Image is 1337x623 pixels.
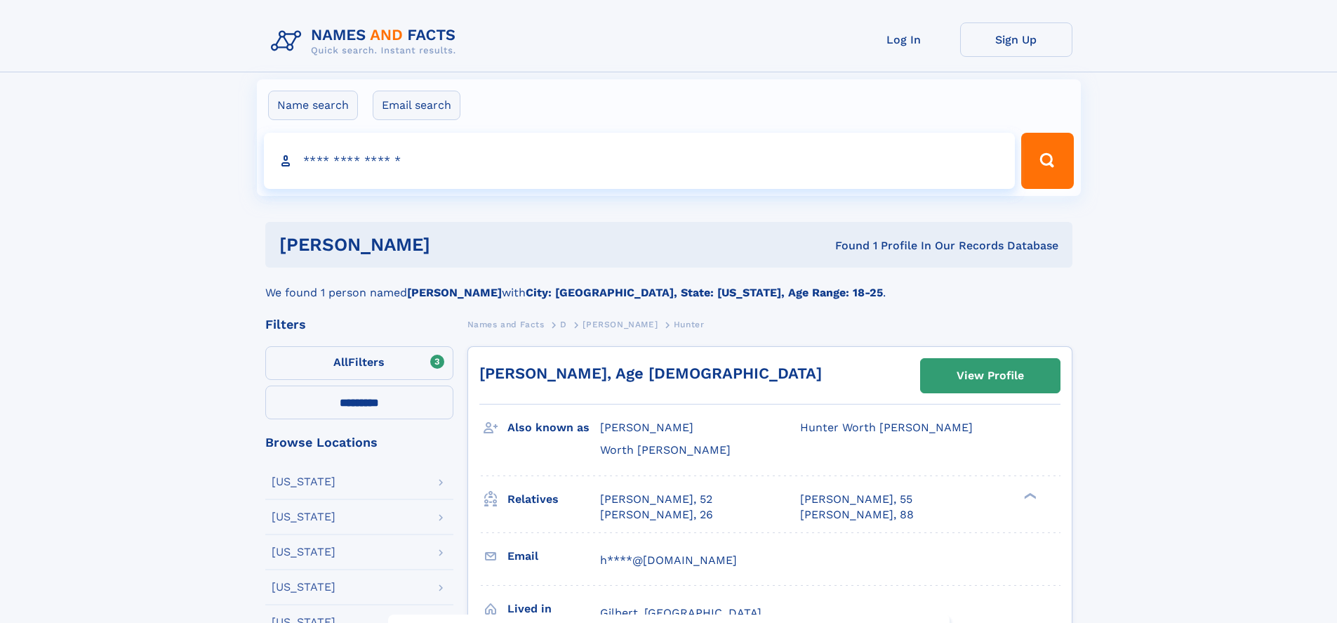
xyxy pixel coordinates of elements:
span: Hunter [674,320,705,329]
span: [PERSON_NAME] [583,320,658,329]
label: Filters [265,346,453,380]
div: Filters [265,318,453,331]
b: [PERSON_NAME] [407,286,502,299]
button: Search Button [1021,133,1073,189]
b: City: [GEOGRAPHIC_DATA], State: [US_STATE], Age Range: 18-25 [526,286,883,299]
a: D [560,315,567,333]
label: Email search [373,91,460,120]
div: [US_STATE] [272,582,335,593]
a: View Profile [921,359,1060,393]
div: We found 1 person named with . [265,268,1072,301]
div: [US_STATE] [272,511,335,523]
a: [PERSON_NAME], 52 [600,492,712,507]
a: [PERSON_NAME] [583,315,658,333]
span: Hunter Worth [PERSON_NAME] [800,421,973,434]
a: [PERSON_NAME], 55 [800,492,912,507]
span: Gilbert, [GEOGRAPHIC_DATA] [600,606,761,619]
span: [PERSON_NAME] [600,421,693,434]
div: ❯ [1020,491,1037,500]
h1: [PERSON_NAME] [279,236,633,254]
a: [PERSON_NAME], 26 [600,507,713,523]
label: Name search [268,91,358,120]
div: Browse Locations [265,436,453,449]
a: Log In [848,22,960,57]
div: Found 1 Profile In Our Records Database [632,238,1058,254]
h3: Also known as [507,416,600,440]
a: [PERSON_NAME], 88 [800,507,914,523]
a: Names and Facts [467,315,545,333]
a: Sign Up [960,22,1072,57]
h3: Lived in [507,597,600,621]
div: [US_STATE] [272,476,335,487]
div: View Profile [957,360,1024,392]
img: Logo Names and Facts [265,22,467,60]
span: D [560,320,567,329]
input: search input [264,133,1016,189]
div: [US_STATE] [272,546,335,558]
span: Worth [PERSON_NAME] [600,443,731,457]
h3: Email [507,544,600,568]
span: All [333,355,348,369]
a: [PERSON_NAME], Age [DEMOGRAPHIC_DATA] [479,365,822,382]
h3: Relatives [507,487,600,511]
